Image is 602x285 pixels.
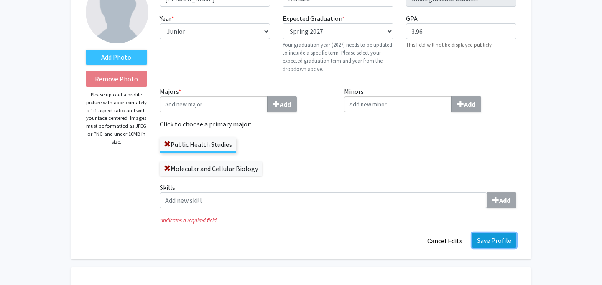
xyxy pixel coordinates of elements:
[487,192,516,208] button: Skills
[86,91,147,146] p: Please upload a profile picture with approximately a 1:1 aspect ratio and with your face centered...
[160,161,262,176] label: Molecular and Cellular Biology
[406,41,493,48] small: This field will not be displayed publicly.
[422,233,468,249] button: Cancel Edits
[160,137,236,151] label: Public Health Studies
[6,247,36,279] iframe: Chat
[160,86,332,112] label: Majors
[86,71,147,87] button: Remove Photo
[160,13,174,23] label: Year
[280,100,291,108] b: Add
[86,50,147,65] label: AddProfile Picture
[283,41,393,73] p: Your graduation year (2027) needs to be updated to include a specific term. Please select your ex...
[160,217,516,224] i: Indicates a required field
[160,182,516,208] label: Skills
[344,96,452,112] input: MinorsAdd
[464,100,475,108] b: Add
[344,86,516,112] label: Minors
[160,119,332,129] label: Click to choose a primary major:
[267,96,297,112] button: Majors*
[283,13,345,23] label: Expected Graduation
[451,96,481,112] button: Minors
[160,96,268,112] input: Majors*Add
[472,233,516,248] button: Save Profile
[160,192,487,208] input: SkillsAdd
[406,13,418,23] label: GPA
[499,196,510,204] b: Add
